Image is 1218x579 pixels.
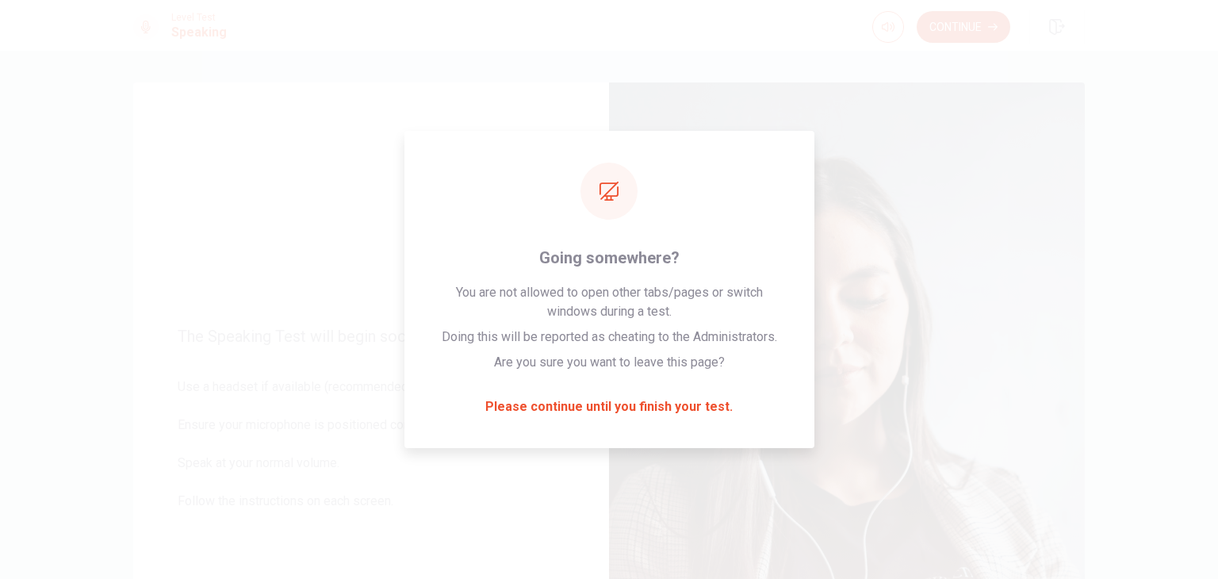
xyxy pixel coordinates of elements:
span: The Speaking Test will begin soon. [178,327,565,346]
span: Use a headset if available (recommended for best audio quality). Ensure your microphone is positi... [178,378,565,530]
button: Continue [917,11,1010,43]
span: Level Test [171,12,227,23]
h1: Speaking [171,23,227,42]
